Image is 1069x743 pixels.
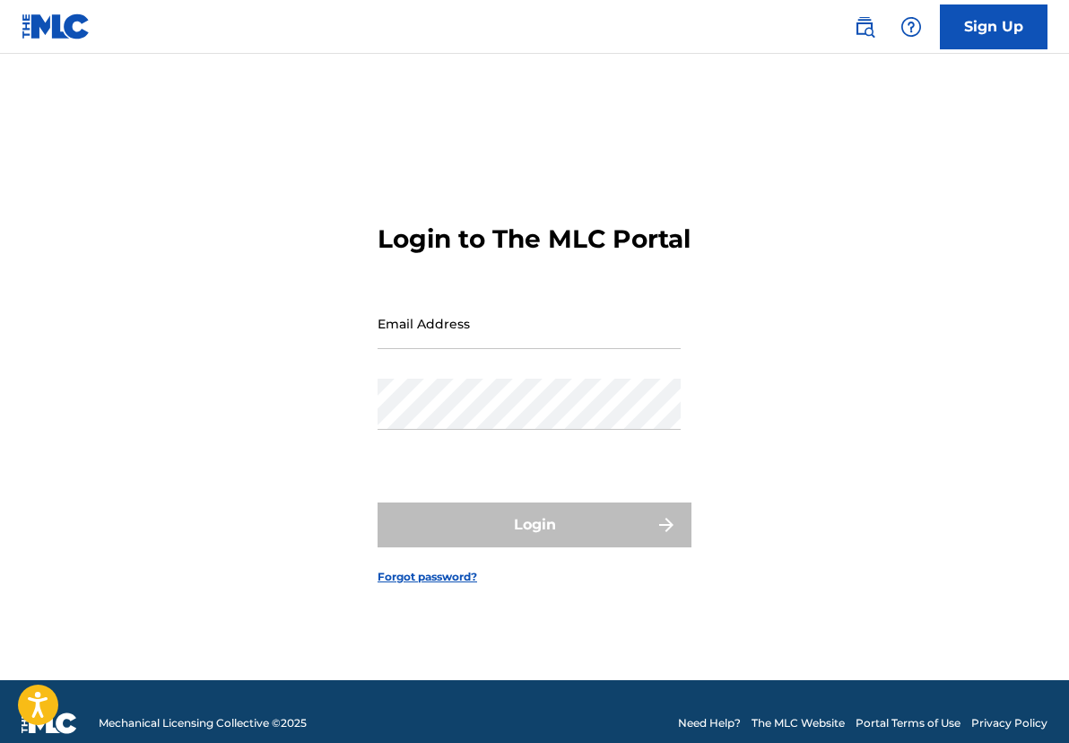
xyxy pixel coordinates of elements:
[971,715,1047,731] a: Privacy Policy
[893,9,929,45] div: Help
[99,715,307,731] span: Mechanical Licensing Collective © 2025
[378,569,477,585] a: Forgot password?
[900,16,922,38] img: help
[378,223,691,255] h3: Login to The MLC Portal
[979,657,1069,743] iframe: Chat Widget
[22,13,91,39] img: MLC Logo
[752,715,845,731] a: The MLC Website
[940,4,1047,49] a: Sign Up
[22,712,77,734] img: logo
[856,715,960,731] a: Portal Terms of Use
[854,16,875,38] img: search
[678,715,741,731] a: Need Help?
[847,9,882,45] a: Public Search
